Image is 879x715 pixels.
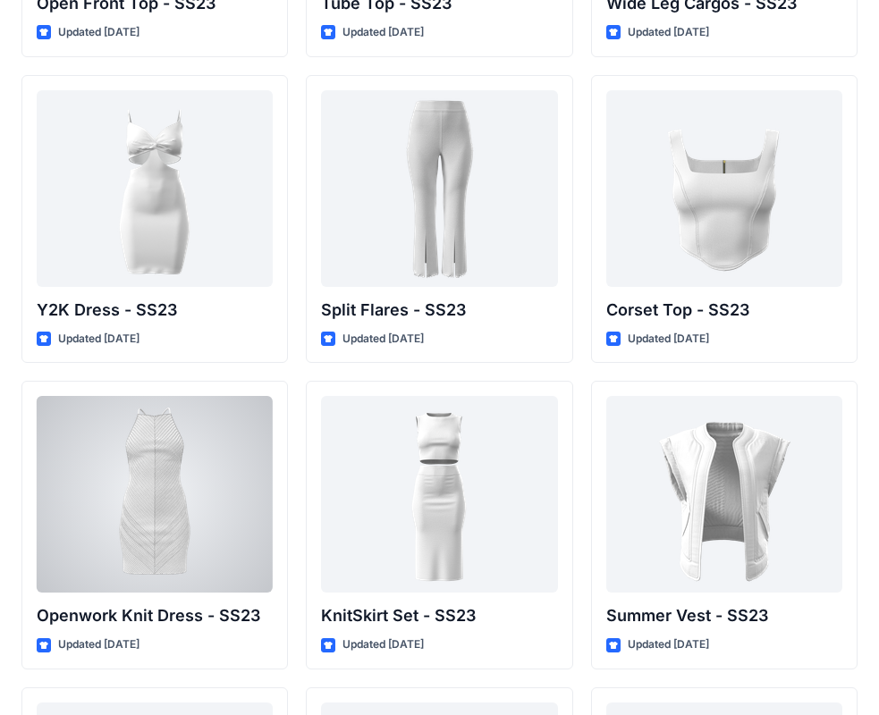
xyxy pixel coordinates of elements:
[321,396,557,593] a: KnitSkirt Set - SS23
[58,23,139,42] p: Updated [DATE]
[628,23,709,42] p: Updated [DATE]
[606,298,842,323] p: Corset Top - SS23
[342,635,424,654] p: Updated [DATE]
[628,330,709,349] p: Updated [DATE]
[606,603,842,628] p: Summer Vest - SS23
[37,603,273,628] p: Openwork Knit Dress - SS23
[321,298,557,323] p: Split Flares - SS23
[342,330,424,349] p: Updated [DATE]
[606,90,842,287] a: Corset Top - SS23
[321,603,557,628] p: KnitSkirt Set - SS23
[58,635,139,654] p: Updated [DATE]
[37,90,273,287] a: Y2K Dress - SS23
[628,635,709,654] p: Updated [DATE]
[37,396,273,593] a: Openwork Knit Dress - SS23
[321,90,557,287] a: Split Flares - SS23
[58,330,139,349] p: Updated [DATE]
[606,396,842,593] a: Summer Vest - SS23
[342,23,424,42] p: Updated [DATE]
[37,298,273,323] p: Y2K Dress - SS23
